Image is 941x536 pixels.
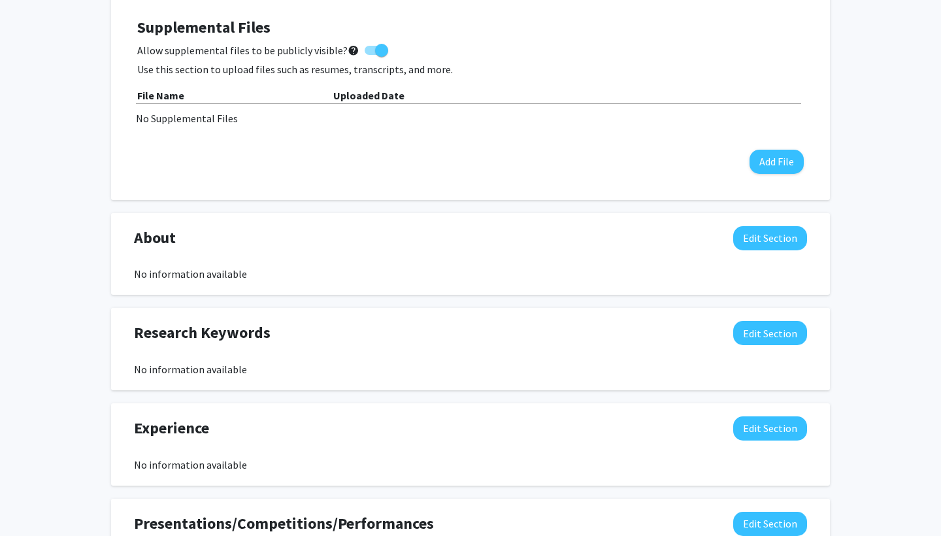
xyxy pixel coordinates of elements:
[134,321,271,344] span: Research Keywords
[134,512,434,535] span: Presentations/Competitions/Performances
[10,477,56,526] iframe: Chat
[733,416,807,441] button: Edit Experience
[137,42,359,58] span: Allow supplemental files to be publicly visible?
[733,512,807,536] button: Edit Presentations/Competitions/Performances
[333,89,404,102] b: Uploaded Date
[134,457,807,473] div: No information available
[733,321,807,345] button: Edit Research Keywords
[137,89,184,102] b: File Name
[137,61,804,77] p: Use this section to upload files such as resumes, transcripts, and more.
[134,361,807,377] div: No information available
[137,18,804,37] h4: Supplemental Files
[733,226,807,250] button: Edit About
[134,226,176,250] span: About
[134,266,807,282] div: No information available
[134,416,209,440] span: Experience
[136,110,805,126] div: No Supplemental Files
[348,42,359,58] mat-icon: help
[750,150,804,174] button: Add File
